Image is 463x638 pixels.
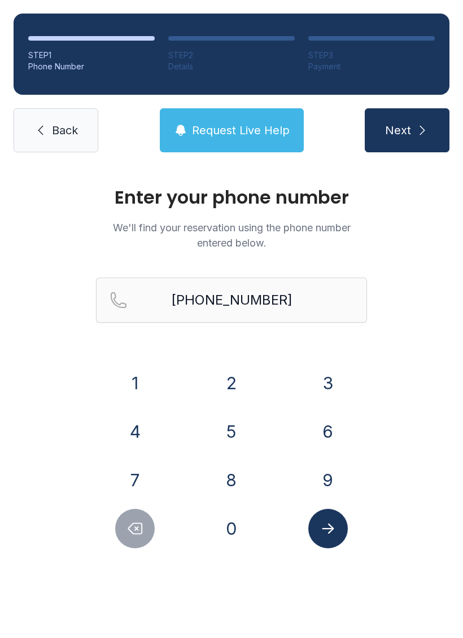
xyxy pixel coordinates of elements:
button: 0 [212,509,251,548]
input: Reservation phone number [96,278,367,323]
button: Delete number [115,509,155,548]
div: Payment [308,61,435,72]
button: 5 [212,412,251,451]
div: STEP 1 [28,50,155,61]
button: 8 [212,460,251,500]
div: Details [168,61,295,72]
button: 9 [308,460,348,500]
button: 3 [308,363,348,403]
button: 6 [308,412,348,451]
button: 2 [212,363,251,403]
div: Phone Number [28,61,155,72]
button: 1 [115,363,155,403]
p: We'll find your reservation using the phone number entered below. [96,220,367,250]
div: STEP 2 [168,50,295,61]
h1: Enter your phone number [96,188,367,206]
button: 7 [115,460,155,500]
span: Next [385,122,411,138]
span: Back [52,122,78,138]
div: STEP 3 [308,50,435,61]
span: Request Live Help [192,122,290,138]
button: Submit lookup form [308,509,348,548]
button: 4 [115,412,155,451]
